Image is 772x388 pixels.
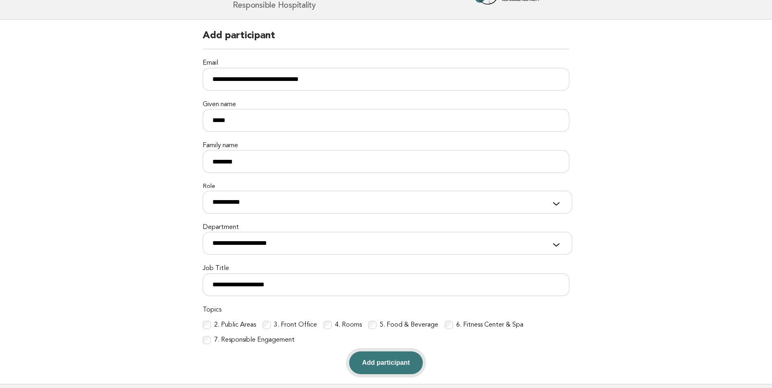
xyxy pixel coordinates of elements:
h2: Add participant [203,29,569,49]
button: Add participant [349,351,423,374]
label: 3. Front Office [274,321,317,329]
label: 2. Public Areas [214,321,256,329]
label: Topics [203,306,569,314]
label: Job Title [203,264,569,273]
label: Email [203,59,569,68]
label: 4. Rooms [335,321,362,329]
label: Department [203,223,569,232]
label: 7. Responsible Engagement [214,336,295,344]
label: 6. Fitness Center & Spa [456,321,523,329]
label: 5. Food & Beverage [380,321,438,329]
label: Given name [203,100,569,109]
label: Role [203,183,569,191]
label: Family name [203,142,569,150]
